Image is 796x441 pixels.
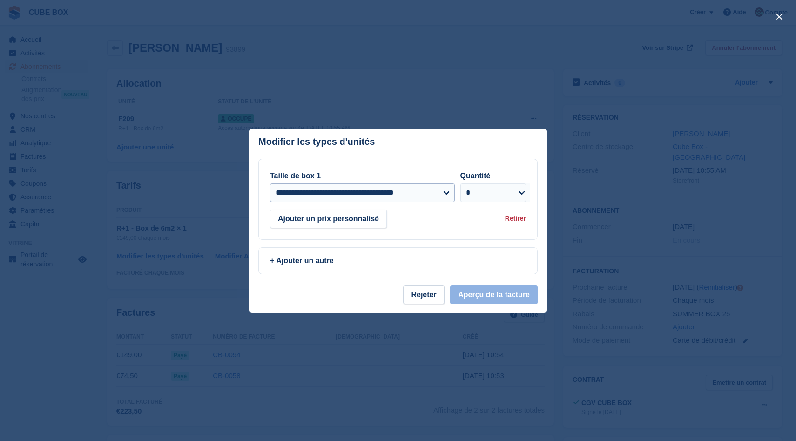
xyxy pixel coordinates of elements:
[450,285,538,304] button: Aperçu de la facture
[270,172,321,180] label: Taille de box 1
[403,285,444,304] button: Rejeter
[270,210,387,228] button: Ajouter un prix personnalisé
[505,214,526,224] div: Retirer
[772,9,787,24] button: close
[258,247,538,274] a: + Ajouter un autre
[460,172,491,180] label: Quantité
[270,255,526,266] div: + Ajouter un autre
[258,136,375,147] p: Modifier les types d'unités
